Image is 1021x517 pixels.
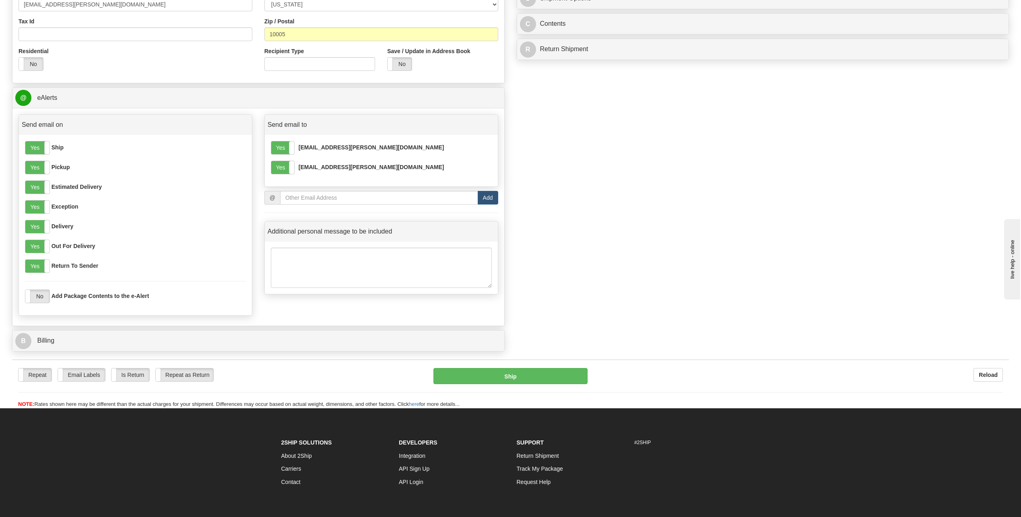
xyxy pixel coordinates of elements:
strong: Developers [399,439,437,446]
label: [EMAIL_ADDRESS][PERSON_NAME][DOMAIN_NAME] [299,163,444,171]
label: Yes [25,181,50,194]
iframe: chat widget [1002,217,1020,300]
label: Repeat [19,368,52,381]
a: Contact [281,479,301,485]
a: Send email to [268,117,495,133]
label: No [25,290,50,303]
label: Zip / Postal [264,17,295,25]
a: API Login [399,479,423,485]
label: Is Return [111,368,149,381]
label: Yes [25,240,50,253]
label: Estimated Delivery [52,183,102,191]
button: Add [478,191,498,205]
label: Yes [25,201,50,213]
input: Other Email Address [280,191,478,205]
button: Reload [974,368,1003,382]
a: here [409,401,419,407]
strong: 2Ship Solutions [281,439,332,446]
a: Carriers [281,465,301,472]
a: Track My Package [517,465,563,472]
button: Ship [433,368,588,384]
a: Send email on [22,117,249,133]
span: Billing [37,337,54,344]
label: Yes [271,141,294,154]
a: CContents [520,16,1006,32]
label: Repeat as Return [156,368,213,381]
b: Reload [979,372,998,378]
label: Save / Update in Address Book [387,47,470,55]
label: No [19,58,43,70]
label: Recipient Type [264,47,304,55]
span: NOTE: [18,401,34,407]
label: No [388,58,412,70]
label: [EMAIL_ADDRESS][PERSON_NAME][DOMAIN_NAME] [299,143,444,151]
a: Return Shipment [517,453,559,459]
label: Email Labels [58,368,105,381]
label: Ship [52,143,64,151]
a: Additional personal message to be included [268,223,495,240]
label: Add Package Contents to the e-Alert [52,292,149,300]
a: About 2Ship [281,453,312,459]
label: Out For Delivery [52,242,95,250]
span: R [520,41,536,58]
label: Return To Sender [52,262,98,270]
label: Tax Id [19,17,34,25]
span: B [15,333,31,349]
label: Yes [25,161,50,174]
span: eAlerts [37,94,57,101]
a: B Billing [15,333,501,349]
label: Yes [271,161,294,174]
span: @ [264,191,280,205]
a: RReturn Shipment [520,41,1006,58]
label: Yes [25,220,50,233]
a: Integration [399,453,425,459]
label: Residential [19,47,49,55]
div: Rates shown here may be different than the actual charges for your shipment. Differences may occu... [12,401,1009,408]
a: Request Help [517,479,551,485]
div: live help - online [6,7,74,13]
a: API Sign Up [399,465,429,472]
label: Exception [52,203,78,211]
h6: #2SHIP [634,440,740,445]
span: C [520,16,536,32]
label: Yes [25,141,50,154]
label: Pickup [52,163,70,171]
a: @ eAlerts [15,90,501,106]
label: Delivery [52,222,73,230]
span: @ [15,90,31,106]
label: Yes [25,260,50,273]
strong: Support [517,439,544,446]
